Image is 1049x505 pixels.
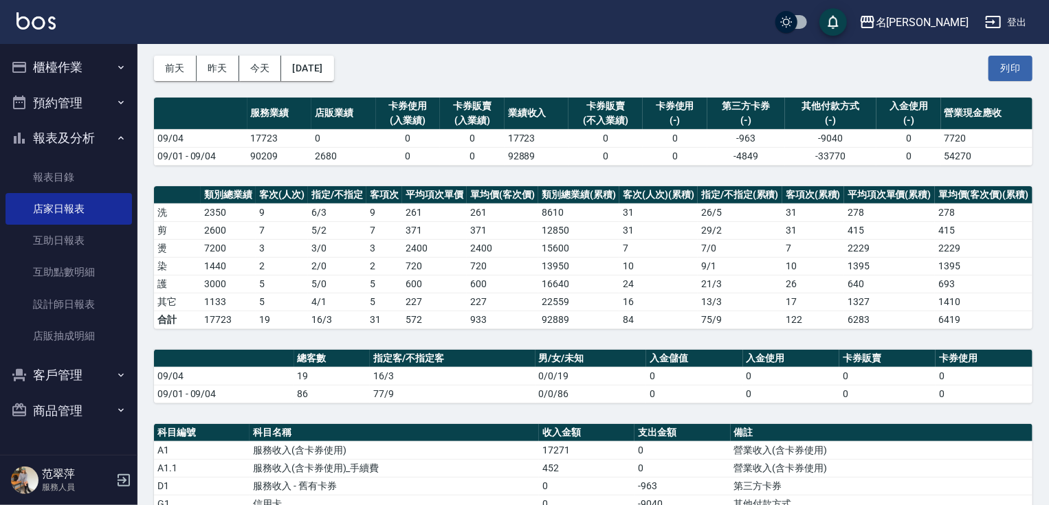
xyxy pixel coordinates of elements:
[256,293,308,311] td: 5
[402,186,467,204] th: 平均項次單價
[443,99,501,113] div: 卡券販賣
[402,221,467,239] td: 371
[376,147,441,165] td: 0
[402,293,467,311] td: 227
[402,275,467,293] td: 600
[440,147,505,165] td: 0
[711,99,782,113] div: 第三方卡券
[698,311,782,328] td: 75/9
[876,129,941,147] td: 0
[201,203,256,221] td: 2350
[782,239,844,257] td: 7
[154,186,1033,329] table: a dense table
[11,467,38,494] img: Person
[880,99,938,113] div: 入金使用
[467,239,538,257] td: 2400
[256,203,308,221] td: 9
[538,275,619,293] td: 16640
[619,186,698,204] th: 客次(人次)(累積)
[819,8,847,36] button: save
[743,350,839,368] th: 入金使用
[535,367,647,385] td: 0/0/19
[698,275,782,293] td: 21 / 3
[154,129,247,147] td: 09/04
[16,12,56,30] img: Logo
[844,239,935,257] td: 2229
[379,113,437,128] div: (入業績)
[201,239,256,257] td: 7200
[505,147,569,165] td: 92889
[402,311,467,328] td: 572
[698,239,782,257] td: 7 / 0
[619,257,698,275] td: 10
[467,311,538,328] td: 933
[154,257,201,275] td: 染
[539,459,634,477] td: 452
[698,203,782,221] td: 26 / 5
[467,257,538,275] td: 720
[370,385,535,403] td: 77/9
[154,477,250,495] td: D1
[619,275,698,293] td: 24
[782,311,844,328] td: 122
[844,275,935,293] td: 640
[539,441,634,459] td: 17271
[782,221,844,239] td: 31
[539,477,634,495] td: 0
[42,467,112,481] h5: 范翠萍
[785,129,876,147] td: -9040
[42,481,112,493] p: 服務人員
[154,459,250,477] td: A1.1
[308,311,366,328] td: 16/3
[154,441,250,459] td: A1
[844,203,935,221] td: 278
[538,203,619,221] td: 8610
[698,221,782,239] td: 29 / 2
[935,275,1033,293] td: 693
[538,257,619,275] td: 13950
[197,56,239,81] button: 昨天
[568,129,643,147] td: 0
[731,477,1033,495] td: 第三方卡券
[643,147,707,165] td: 0
[154,147,247,165] td: 09/01 - 09/04
[154,293,201,311] td: 其它
[619,203,698,221] td: 31
[154,221,201,239] td: 剪
[698,293,782,311] td: 13 / 3
[247,129,312,147] td: 17723
[785,147,876,165] td: -33770
[308,275,366,293] td: 5 / 0
[646,113,704,128] div: (-)
[538,311,619,328] td: 92889
[634,441,730,459] td: 0
[366,203,402,221] td: 9
[731,441,1033,459] td: 營業收入(含卡券使用)
[619,239,698,257] td: 7
[698,257,782,275] td: 9 / 1
[247,98,312,130] th: 服務業績
[646,385,742,403] td: 0
[201,275,256,293] td: 3000
[936,385,1033,403] td: 0
[935,203,1033,221] td: 278
[538,186,619,204] th: 類別總業績(累積)
[936,350,1033,368] th: 卡券使用
[539,424,634,442] th: 收入金額
[711,113,782,128] div: (-)
[788,99,873,113] div: 其他付款方式
[154,311,201,328] td: 合計
[844,311,935,328] td: 6283
[154,56,197,81] button: 前天
[256,311,308,328] td: 19
[5,193,132,225] a: 店家日報表
[256,239,308,257] td: 3
[308,203,366,221] td: 6 / 3
[5,256,132,288] a: 互助點數明細
[731,459,1033,477] td: 營業收入(含卡券使用)
[256,275,308,293] td: 5
[5,161,132,193] a: 報表目錄
[256,221,308,239] td: 7
[250,459,539,477] td: 服務收入(含卡券使用)_手續費
[854,8,974,36] button: 名[PERSON_NAME]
